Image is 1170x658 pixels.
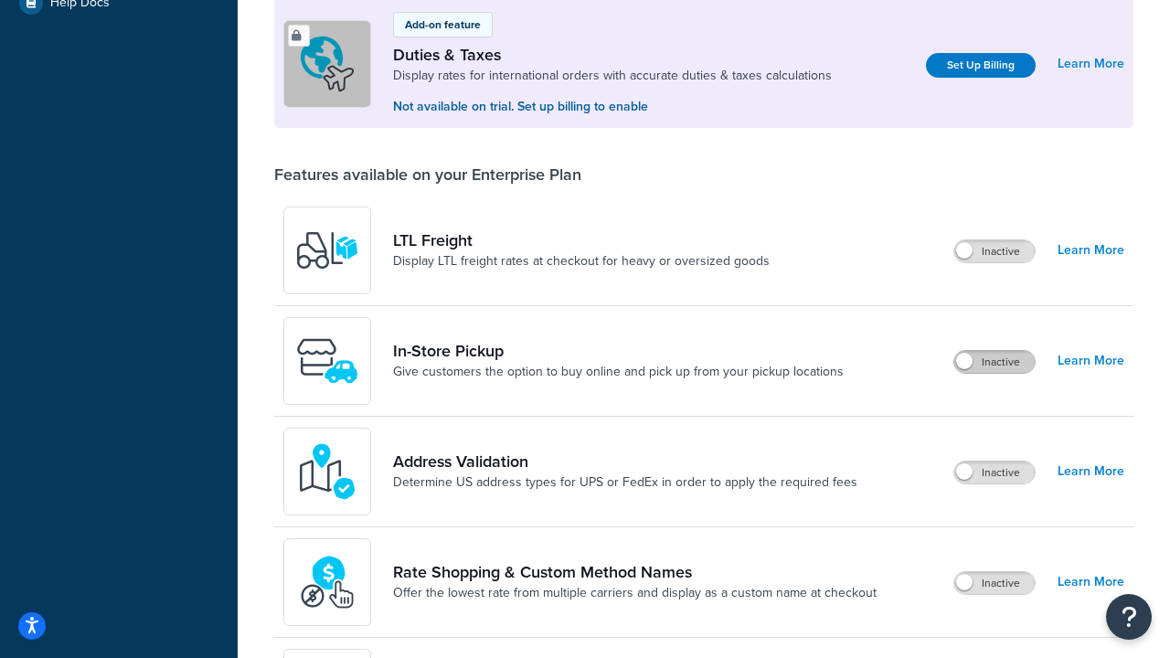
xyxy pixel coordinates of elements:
img: y79ZsPf0fXUFUhFXDzUgf+ktZg5F2+ohG75+v3d2s1D9TjoU8PiyCIluIjV41seZevKCRuEjTPPOKHJsQcmKCXGdfprl3L4q7... [295,218,359,282]
div: Features available on your Enterprise Plan [274,164,581,185]
a: Offer the lowest rate from multiple carriers and display as a custom name at checkout [393,584,877,602]
p: Add-on feature [405,16,481,33]
p: Not available on trial. Set up billing to enable [393,97,832,117]
a: Display rates for international orders with accurate duties & taxes calculations [393,67,832,85]
img: kIG8fy0lQAAAABJRU5ErkJggg== [295,440,359,504]
a: Determine US address types for UPS or FedEx in order to apply the required fees [393,473,857,492]
button: Open Resource Center [1106,594,1152,640]
img: icon-duo-feat-rate-shopping-ecdd8bed.png [295,550,359,614]
a: Learn More [1058,459,1124,484]
label: Inactive [954,572,1035,594]
label: Inactive [954,351,1035,373]
a: Rate Shopping & Custom Method Names [393,562,877,582]
a: Give customers the option to buy online and pick up from your pickup locations [393,363,844,381]
a: Duties & Taxes [393,45,832,65]
a: Set Up Billing [926,53,1036,78]
a: LTL Freight [393,230,770,250]
a: Address Validation [393,451,857,472]
a: Learn More [1058,569,1124,595]
a: Learn More [1058,348,1124,374]
img: wfgcfpwTIucLEAAAAASUVORK5CYII= [295,329,359,393]
a: Display LTL freight rates at checkout for heavy or oversized goods [393,252,770,271]
a: Learn More [1058,51,1124,77]
label: Inactive [954,240,1035,262]
label: Inactive [954,462,1035,483]
a: Learn More [1058,238,1124,263]
a: In-Store Pickup [393,341,844,361]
